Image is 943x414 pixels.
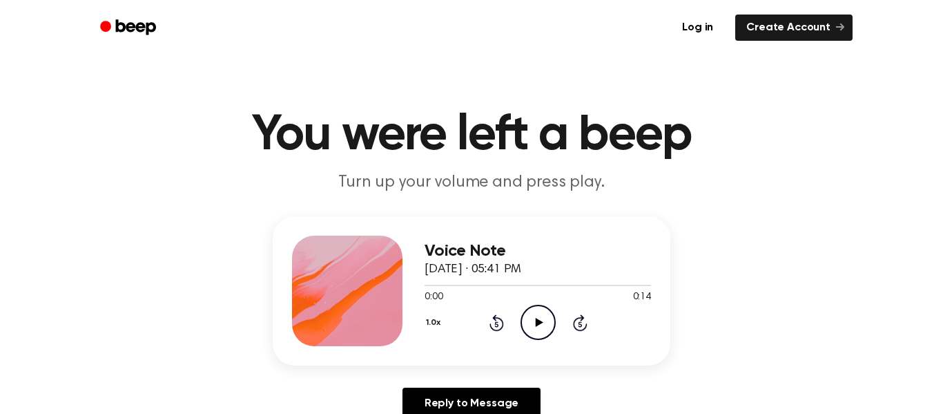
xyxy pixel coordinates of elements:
span: [DATE] · 05:41 PM [425,263,521,276]
p: Turn up your volume and press play. [206,171,737,194]
h1: You were left a beep [118,111,825,160]
h3: Voice Note [425,242,651,261]
span: 0:14 [633,290,651,305]
a: Beep [90,15,168,41]
span: 0:00 [425,290,443,305]
button: 1.0x [425,311,445,335]
a: Create Account [735,15,853,41]
a: Log in [668,12,727,44]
